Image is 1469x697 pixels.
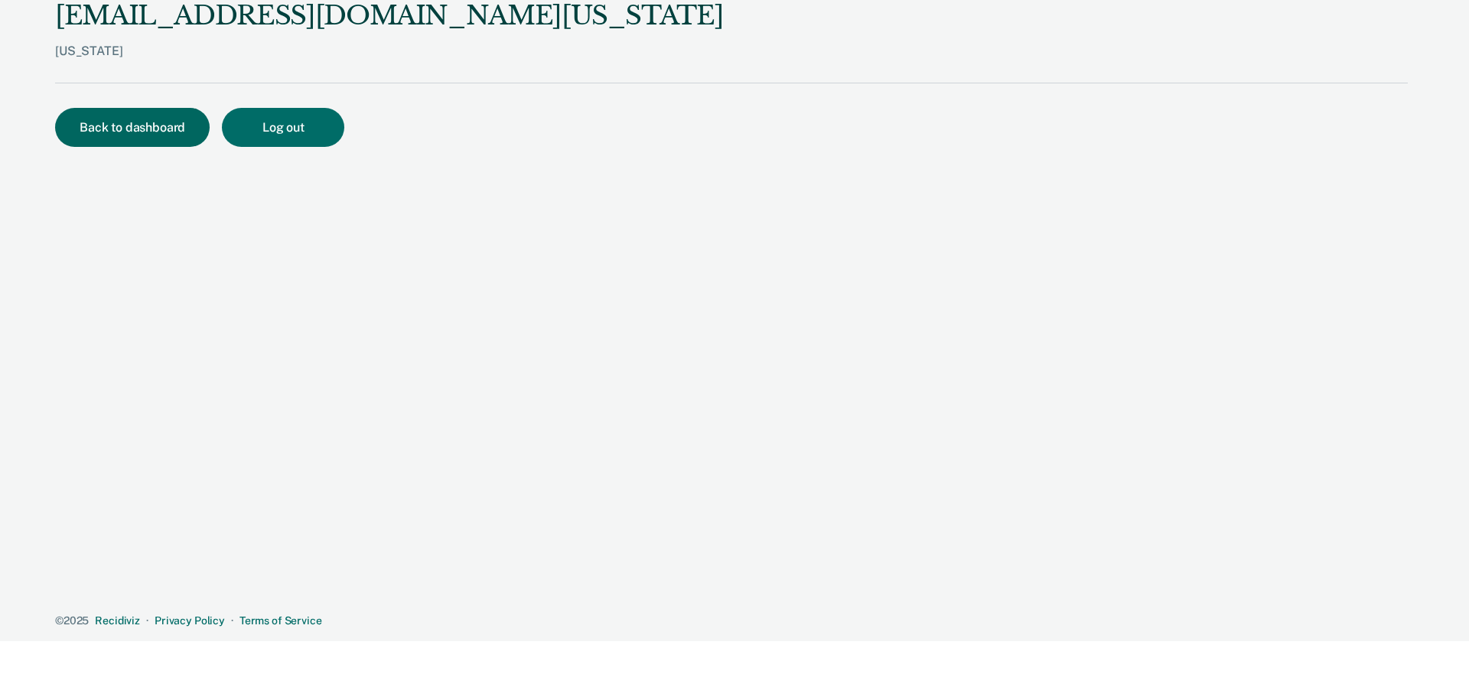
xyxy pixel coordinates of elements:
a: Privacy Policy [155,614,225,627]
a: Back to dashboard [55,122,222,134]
div: · · [55,614,1408,627]
span: © 2025 [55,614,89,627]
a: Terms of Service [239,614,322,627]
a: Recidiviz [95,614,140,627]
button: Back to dashboard [55,108,210,147]
div: [US_STATE] [55,44,723,83]
button: Log out [222,108,344,147]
